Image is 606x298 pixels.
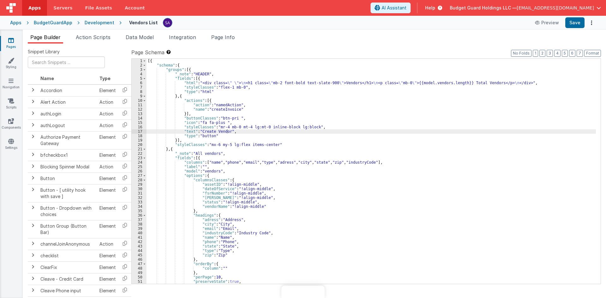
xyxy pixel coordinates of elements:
[132,151,146,156] div: 22
[132,271,146,275] div: 49
[132,129,146,134] div: 17
[97,120,118,131] td: Action
[132,218,146,222] div: 37
[28,5,41,11] span: Apps
[97,184,118,202] td: Element
[132,231,146,235] div: 40
[577,50,583,57] button: 7
[40,76,54,81] span: Name
[132,244,146,248] div: 43
[28,49,60,55] span: Snippet Library
[132,262,146,266] div: 47
[97,85,118,96] td: Element
[587,18,596,27] button: Options
[132,107,146,112] div: 12
[97,172,118,184] td: Element
[163,18,172,27] img: 79293985458095ca2ac202dc7eb50dda
[132,266,146,271] div: 48
[132,81,146,85] div: 6
[132,138,146,143] div: 19
[97,202,118,220] td: Element
[132,182,146,187] div: 29
[132,67,146,72] div: 3
[99,76,110,81] span: Type
[533,50,538,57] button: 1
[38,85,97,96] td: Accordion
[132,120,146,125] div: 15
[382,5,407,11] span: AI Assistant
[76,34,110,40] span: Action Scripts
[38,184,97,202] td: Button - [ utility hook with save ]
[511,50,532,57] button: No Folds
[38,131,97,149] td: Authorize Payment Gateway
[132,226,146,231] div: 39
[132,125,146,129] div: 16
[38,172,97,184] td: Button
[38,161,97,172] td: Blocking Spinner Modal
[97,131,118,149] td: Element
[132,248,146,253] div: 44
[97,285,118,296] td: Element
[38,96,97,108] td: Alert Action
[132,275,146,279] div: 50
[97,220,118,238] td: Element
[38,261,97,273] td: ClearFix
[132,178,146,182] div: 28
[53,5,72,11] span: Servers
[38,285,97,296] td: Cleave Phone input
[132,173,146,178] div: 27
[97,238,118,250] td: Action
[28,56,105,68] input: Search Snippets ...
[450,5,601,11] button: Budget Guard Holdings LLC — [EMAIL_ADDRESS][DOMAIN_NAME]
[132,240,146,244] div: 42
[97,273,118,285] td: Element
[132,257,146,262] div: 46
[97,250,118,261] td: Element
[38,273,97,285] td: Cleave - Credit Card
[132,160,146,165] div: 24
[584,50,601,57] button: Format
[132,156,146,160] div: 23
[38,120,97,131] td: authLogout
[132,279,146,284] div: 51
[169,34,196,40] span: Integration
[126,34,154,40] span: Data Model
[565,17,585,28] button: Save
[132,63,146,67] div: 2
[132,72,146,76] div: 4
[132,165,146,169] div: 25
[85,5,112,11] span: File Assets
[211,34,235,40] span: Page Info
[450,5,517,11] span: Budget Guard Holdings LLC —
[531,18,563,28] button: Preview
[132,94,146,98] div: 9
[132,209,146,213] div: 35
[30,34,61,40] span: Page Builder
[132,196,146,200] div: 32
[38,220,97,238] td: Button Group (Button Bar)
[38,202,97,220] td: Button - Dropdown with choices
[132,191,146,196] div: 31
[97,96,118,108] td: Action
[10,20,21,26] div: Apps
[129,20,158,25] h4: Vendors List
[132,143,146,147] div: 20
[132,85,146,90] div: 7
[132,147,146,151] div: 21
[38,238,97,250] td: channelJoinAnonymous
[132,200,146,204] div: 33
[38,149,97,161] td: bfcheckbox1
[132,112,146,116] div: 13
[132,204,146,209] div: 34
[132,116,146,120] div: 14
[97,261,118,273] td: Element
[547,50,553,57] button: 3
[38,108,97,120] td: authLogin
[132,253,146,257] div: 45
[132,98,146,103] div: 10
[132,90,146,94] div: 8
[97,149,118,161] td: Element
[38,250,97,261] td: checklist
[132,187,146,191] div: 30
[132,76,146,81] div: 5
